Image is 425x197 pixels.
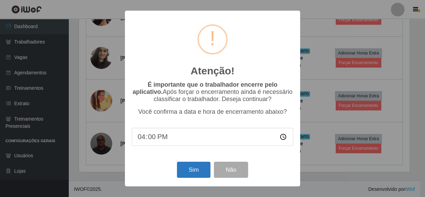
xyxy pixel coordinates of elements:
button: Sim [177,162,210,178]
p: Você confirma a data e hora de encerramento abaixo? [132,108,293,115]
p: Após forçar o encerramento ainda é necessário classificar o trabalhador. Deseja continuar? [132,81,293,103]
h2: Atenção! [191,65,234,77]
b: É importante que o trabalhador encerre pelo aplicativo. [132,81,277,95]
button: Não [214,162,248,178]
